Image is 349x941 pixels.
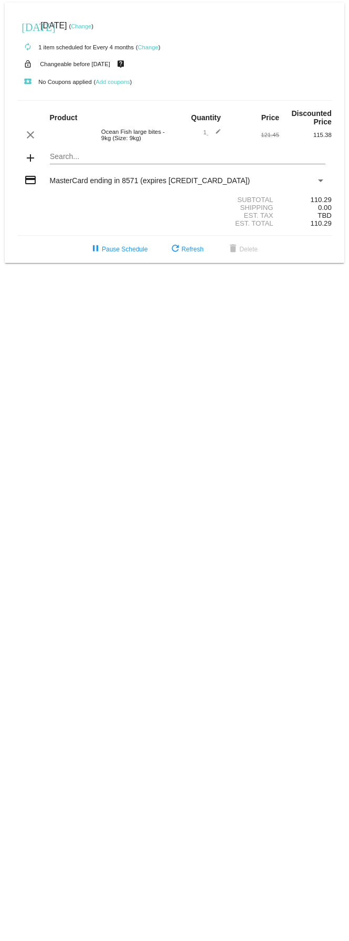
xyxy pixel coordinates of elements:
[318,212,331,219] span: TBD
[17,44,134,50] small: 1 item scheduled for Every 4 months
[71,23,91,29] a: Change
[174,219,279,227] div: Est. Total
[40,61,110,67] small: Changeable before [DATE]
[96,79,130,85] a: Add coupons
[174,212,279,219] div: Est. Tax
[161,240,212,259] button: Refresh
[114,57,127,71] mat-icon: live_help
[310,219,331,227] span: 110.29
[24,174,37,186] mat-icon: credit_card
[227,243,239,256] mat-icon: delete
[24,152,37,164] mat-icon: add
[169,243,182,256] mat-icon: refresh
[218,240,266,259] button: Delete
[227,132,279,138] div: 121.45
[203,129,221,135] span: 1
[138,44,158,50] a: Change
[174,196,279,204] div: Subtotal
[22,20,34,33] mat-icon: [DATE]
[89,246,147,253] span: Pause Schedule
[50,176,250,185] span: MasterCard ending in 8571 (expires [CREDIT_CARD_DATA])
[191,113,221,122] strong: Quantity
[261,113,279,122] strong: Price
[50,113,78,122] strong: Product
[227,246,258,253] span: Delete
[17,79,91,85] small: No Coupons applied
[22,41,34,54] mat-icon: autorenew
[208,129,221,141] mat-icon: edit
[96,129,175,141] div: Ocean Fish large bites - 9kg (Size: 9kg)
[169,246,204,253] span: Refresh
[40,21,67,30] span: [DATE]
[89,243,102,256] mat-icon: pause
[81,240,156,259] button: Pause Schedule
[318,204,332,212] span: 0.00
[291,109,331,126] strong: Discounted Price
[174,204,279,212] div: Shipping
[50,176,326,185] mat-select: Payment Method
[50,153,326,161] input: Search...
[94,79,132,85] small: ( )
[136,44,161,50] small: ( )
[279,196,332,204] div: 110.29
[69,23,93,29] small: ( )
[22,57,34,71] mat-icon: lock_open
[279,132,332,138] div: 115.38
[22,76,34,88] mat-icon: local_play
[24,129,37,141] mat-icon: clear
